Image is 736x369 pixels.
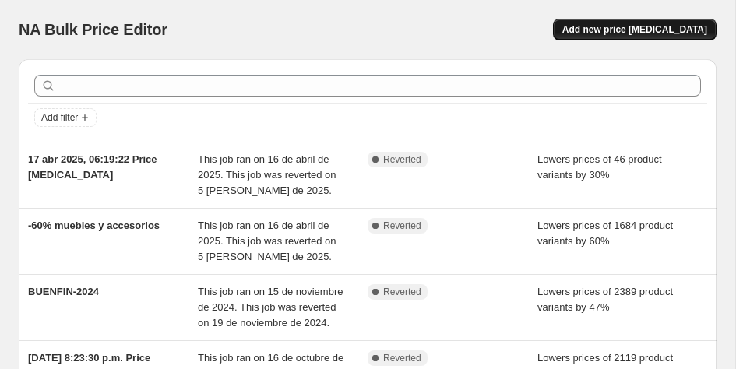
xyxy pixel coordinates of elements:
[28,153,157,181] span: 17 abr 2025, 06:19:22 Price [MEDICAL_DATA]
[553,19,717,40] button: Add new price [MEDICAL_DATA]
[383,352,421,364] span: Reverted
[198,286,343,329] span: This job ran on 15 de noviembre de 2024. This job was reverted on 19 de noviembre de 2024.
[562,23,707,36] span: Add new price [MEDICAL_DATA]
[383,220,421,232] span: Reverted
[28,286,99,297] span: BUENFIN-2024
[28,220,160,231] span: -60% muebles y accesorios
[537,153,662,181] span: Lowers prices of 46 product variants by 30%
[34,108,97,127] button: Add filter
[383,286,421,298] span: Reverted
[198,220,336,262] span: This job ran on 16 de abril de 2025. This job was reverted on 5 [PERSON_NAME] de 2025.
[537,220,673,247] span: Lowers prices of 1684 product variants by 60%
[19,21,167,38] span: NA Bulk Price Editor
[41,111,78,124] span: Add filter
[537,286,673,313] span: Lowers prices of 2389 product variants by 47%
[198,153,336,196] span: This job ran on 16 de abril de 2025. This job was reverted on 5 [PERSON_NAME] de 2025.
[383,153,421,166] span: Reverted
